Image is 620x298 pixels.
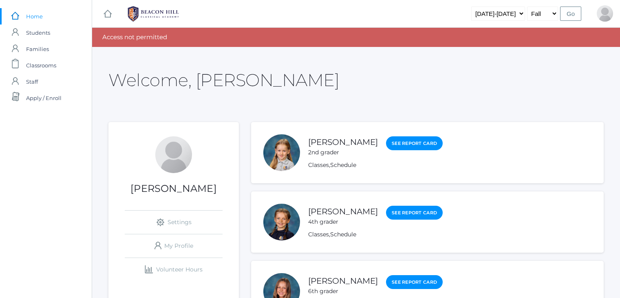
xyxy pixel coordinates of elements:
[386,206,443,220] a: See Report Card
[308,218,378,226] div: 4th grader
[125,258,223,281] a: Volunteer Hours
[330,161,356,169] a: Schedule
[386,275,443,289] a: See Report Card
[308,148,378,157] div: 2nd grader
[308,231,329,238] a: Classes
[308,287,378,296] div: 6th grader
[155,136,192,173] div: Alison Little
[123,4,184,24] img: BHCALogos-05-308ed15e86a5a0abce9b8dd61676a3503ac9727e845dece92d48e8588c001991.png
[26,8,43,24] span: Home
[26,73,38,90] span: Staff
[125,211,223,234] a: Settings
[26,57,56,73] span: Classrooms
[108,183,239,194] h1: [PERSON_NAME]
[263,134,300,171] div: Monique Little
[26,24,50,41] span: Students
[125,234,223,258] a: My Profile
[308,276,378,286] a: [PERSON_NAME]
[308,137,378,147] a: [PERSON_NAME]
[308,207,378,216] a: [PERSON_NAME]
[26,41,49,57] span: Families
[597,5,613,22] div: Alison Little
[308,161,443,169] div: ,
[386,136,443,151] a: See Report Card
[308,230,443,239] div: ,
[560,7,581,21] input: Go
[308,161,329,169] a: Classes
[26,90,62,106] span: Apply / Enroll
[263,204,300,240] div: Savannah Little
[92,28,620,47] div: Access not permitted
[108,71,339,89] h2: Welcome, [PERSON_NAME]
[330,231,356,238] a: Schedule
